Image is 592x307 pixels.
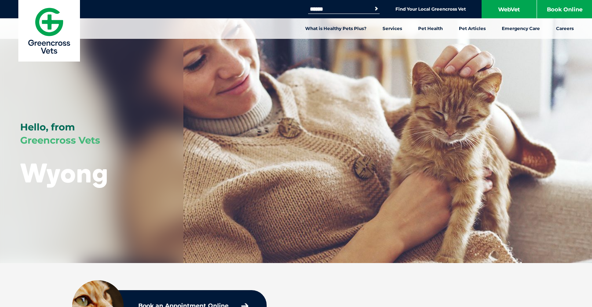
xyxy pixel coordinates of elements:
[494,18,548,39] a: Emergency Care
[548,18,582,39] a: Careers
[20,158,108,187] h1: Wyong
[373,5,380,12] button: Search
[410,18,451,39] a: Pet Health
[20,121,75,133] span: Hello, from
[374,18,410,39] a: Services
[451,18,494,39] a: Pet Articles
[20,134,100,146] span: Greencross Vets
[395,6,466,12] a: Find Your Local Greencross Vet
[297,18,374,39] a: What is Healthy Pets Plus?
